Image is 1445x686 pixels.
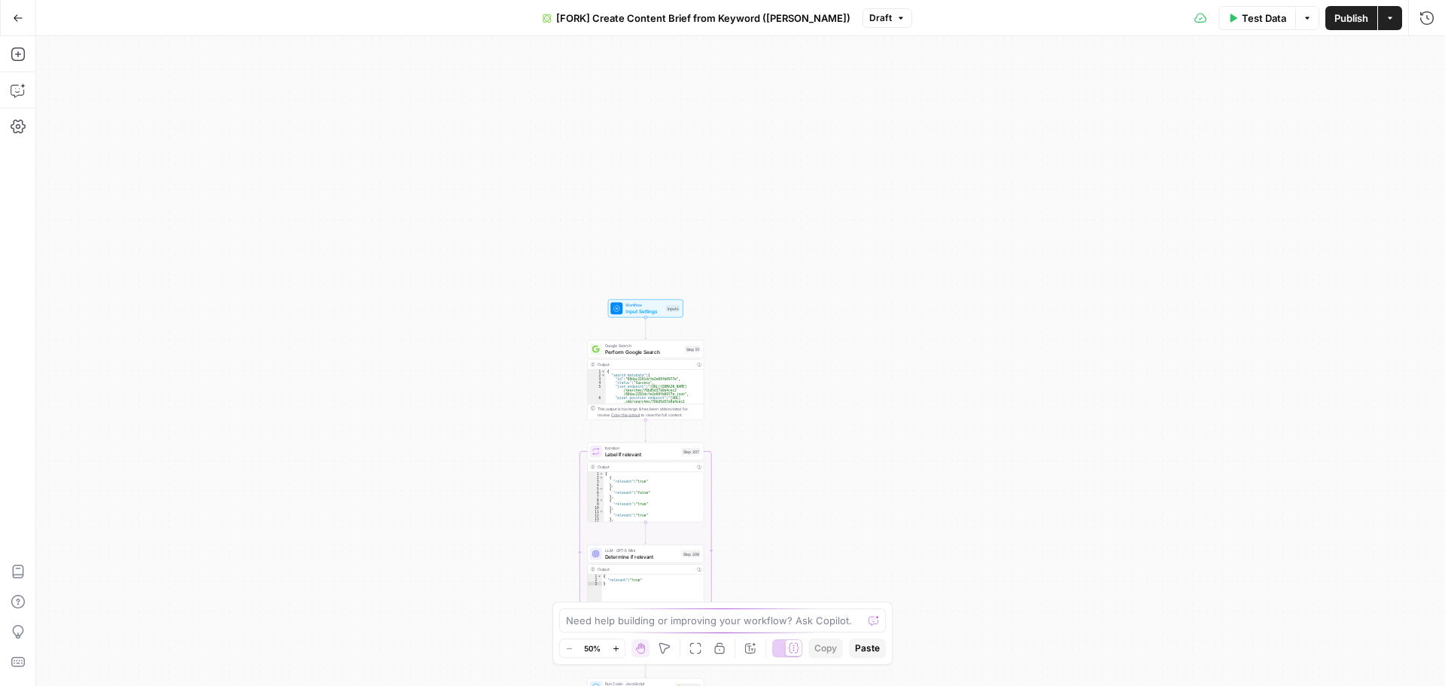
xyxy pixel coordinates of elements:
div: Output [598,464,692,470]
div: 6 [588,491,604,495]
div: 11 [588,510,604,514]
div: LLM · GPT-5 MiniDetermine if relevantStep 208Output{ "relevant":"true"} [587,545,704,625]
span: Toggle code folding, rows 5 through 7 [599,487,604,491]
span: Determine if relevant [605,553,679,560]
span: Copy [814,642,837,655]
div: Google SearchPerform Google SearchStep 51Output{ "search_metadata":{ "id":"68dac2291dcfe2e69fb697... [587,340,704,420]
span: Perform Google Search [605,348,682,355]
span: Input Settings [625,307,663,315]
span: Copy the output [611,413,640,417]
div: 5 [588,487,604,491]
span: Toggle code folding, rows 8 through 10 [599,498,604,502]
div: 10 [588,506,604,510]
div: 4 [588,483,604,487]
div: 3 [588,480,604,483]
div: Output [598,361,692,367]
span: Toggle code folding, rows 1 through 3 [598,575,602,578]
span: Label if relevant [605,450,679,458]
g: Edge from start to step_51 [644,318,646,340]
div: 8 [588,498,604,502]
div: LoopIterationLabel if relevantStep 207Output[ { "relevant":"true" }, { "relevant":"false" }, { "r... [587,443,704,523]
span: Iteration [605,445,679,451]
div: 2 [588,373,606,377]
div: 2 [588,476,604,480]
g: Edge from step_207 to step_208 [644,523,646,544]
div: Step 51 [685,346,701,352]
div: 3 [588,377,606,381]
div: This output is too large & has been abbreviated for review. to view the full content. [598,406,701,418]
button: Publish [1325,6,1377,30]
button: Paste [849,639,886,658]
span: Toggle code folding, rows 14 through 16 [599,521,604,525]
div: Inputs [666,305,680,312]
div: Step 207 [682,448,701,455]
g: Edge from step_207-iteration-end to step_209 [644,656,646,678]
span: Toggle code folding, rows 11 through 13 [599,510,604,514]
div: 9 [588,502,604,506]
span: Paste [855,642,880,655]
div: 4 [588,381,606,385]
div: 1 [588,370,606,373]
div: 5 [588,385,606,396]
span: 50% [584,642,601,654]
span: LLM · GPT-5 Mini [605,547,679,553]
div: 12 [588,514,604,517]
span: Google Search [605,343,682,349]
div: Step 208 [682,550,701,557]
span: [FORK] Create Content Brief from Keyword ([PERSON_NAME]) [556,11,850,26]
span: Toggle code folding, rows 2 through 4 [599,476,604,480]
div: 1 [588,472,604,476]
div: WorkflowInput SettingsInputs [587,300,704,318]
div: 2 [588,578,602,582]
button: Copy [808,639,843,658]
span: Draft [869,11,892,25]
div: 14 [588,521,604,525]
span: Workflow [625,302,663,308]
span: Toggle code folding, rows 1 through 26 [599,472,604,476]
div: 13 [588,517,604,521]
span: Toggle code folding, rows 2 through 12 [601,373,606,377]
button: [FORK] Create Content Brief from Keyword ([PERSON_NAME]) [534,6,859,30]
g: Edge from step_51 to step_207 [644,420,646,442]
button: Test Data [1218,6,1295,30]
button: Draft [862,8,912,28]
div: Output [598,566,692,572]
span: Toggle code folding, rows 1 through 114 [601,370,606,373]
span: Publish [1334,11,1368,26]
div: 6 [588,396,606,411]
div: 7 [588,495,604,498]
div: 1 [588,575,602,578]
span: Test Data [1242,11,1286,26]
div: 3 [588,582,602,586]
